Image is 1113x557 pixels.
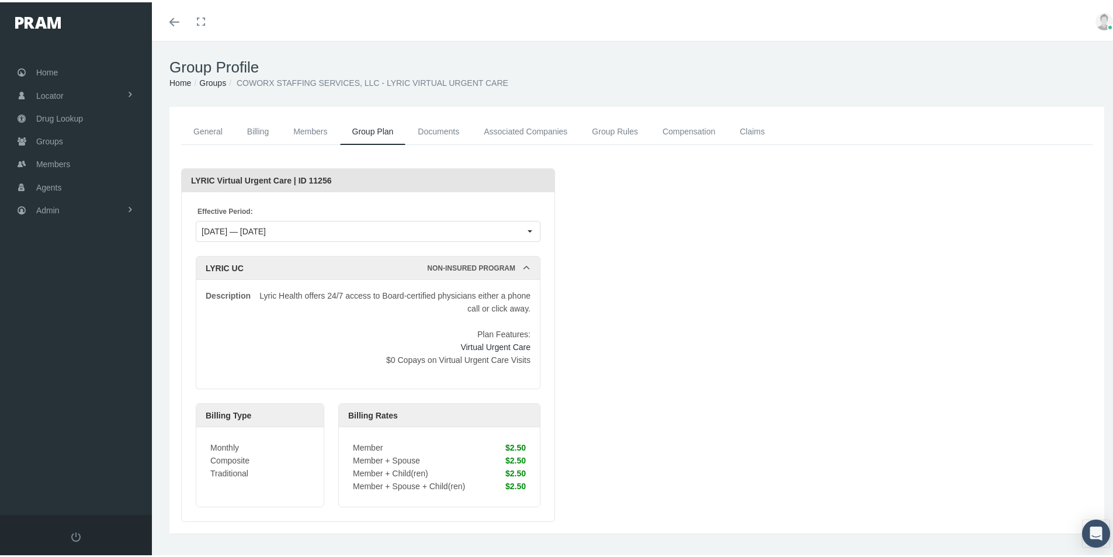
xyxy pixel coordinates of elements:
[36,197,60,219] span: Admin
[259,289,531,362] span: Lyric Health offers 24/7 access to Board-certified physicians either a phone call or click away. ...
[206,402,314,425] div: Billing Type
[650,116,727,143] a: Compensation
[405,116,471,143] a: Documents
[427,254,522,278] div: Non-Insured Program
[206,254,427,278] div: LYRIC UC
[169,56,1104,74] h1: Group Profile
[353,439,383,452] div: Member
[169,76,191,85] a: Home
[191,167,545,190] div: LYRIC Virtual Urgent Care | ID 11256
[36,128,63,150] span: Groups
[36,151,70,173] span: Members
[471,116,580,143] a: Associated Companies
[210,465,310,478] div: Traditional
[36,82,64,105] span: Locator
[727,116,777,143] a: Claims
[235,116,281,143] a: Billing
[353,465,428,478] div: Member + Child(ren)
[1082,517,1110,545] div: Open Intercom Messenger
[206,287,251,377] div: Description
[505,465,526,478] div: $2.50
[15,15,61,26] img: PRAM_20_x_78.png
[281,116,339,143] a: Members
[181,116,235,143] a: General
[1095,11,1113,28] img: user-placeholder.jpg
[580,116,650,143] a: Group Rules
[210,452,310,465] div: Composite
[505,452,526,465] div: $2.50
[199,76,226,85] a: Groups
[237,76,508,85] span: COWORX STAFFING SERVICES, LLC - LYRIC VIRTUAL URGENT CARE
[353,452,420,465] div: Member + Spouse
[348,402,531,425] div: Billing Rates
[36,105,83,127] span: Drug Lookup
[36,174,62,196] span: Agents
[210,439,310,452] div: Monthly
[353,478,465,490] div: Member + Spouse + Child(ren)
[197,204,540,215] span: Effective Period:
[460,340,531,350] a: Virtual Urgent Care
[505,439,526,452] div: $2.50
[505,478,526,490] div: $2.50
[340,116,406,143] a: Group Plan
[36,59,58,81] span: Home
[520,219,540,239] div: Select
